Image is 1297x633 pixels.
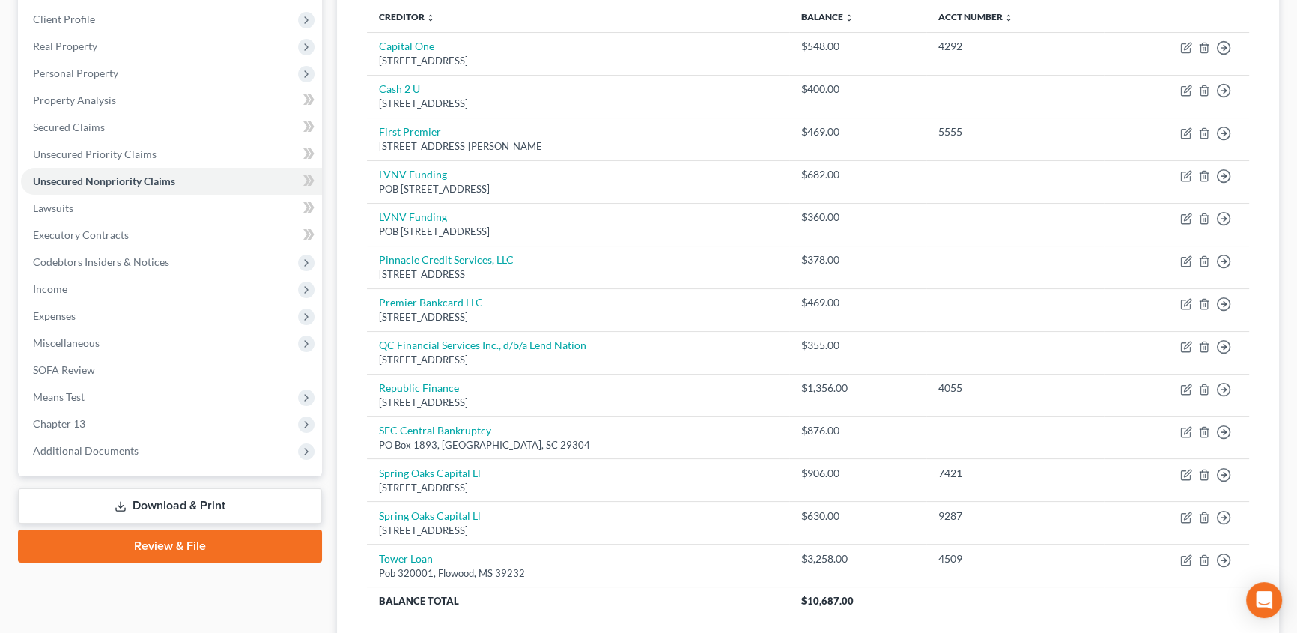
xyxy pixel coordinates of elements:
a: Lawsuits [21,195,322,222]
span: Personal Property [33,67,118,79]
span: Additional Documents [33,444,139,457]
a: Pinnacle Credit Services, LLC [379,253,514,266]
div: 9287 [938,509,1092,524]
div: $400.00 [801,82,914,97]
span: Unsecured Nonpriority Claims [33,175,175,187]
a: Capital One [379,40,434,52]
a: Spring Oaks Capital Ll [379,467,481,479]
a: Republic Finance [379,381,459,394]
a: Premier Bankcard LLC [379,296,483,309]
a: Spring Oaks Capital Ll [379,509,481,522]
span: Property Analysis [33,94,116,106]
a: Property Analysis [21,87,322,114]
span: Codebtors Insiders & Notices [33,255,169,268]
span: Executory Contracts [33,228,129,241]
div: [STREET_ADDRESS] [379,396,777,410]
a: SOFA Review [21,357,322,384]
a: Executory Contracts [21,222,322,249]
div: $469.00 [801,124,914,139]
div: Open Intercom Messenger [1246,582,1282,618]
a: QC Financial Services Inc., d/b/a Lend Nation [379,339,586,351]
div: POB [STREET_ADDRESS] [379,182,777,196]
span: Means Test [33,390,85,403]
span: Real Property [33,40,97,52]
div: [STREET_ADDRESS] [379,353,777,367]
span: Income [33,282,67,295]
div: Pob 320001, Flowood, MS 39232 [379,566,777,581]
div: $630.00 [801,509,914,524]
div: 5555 [938,124,1092,139]
div: PO Box 1893, [GEOGRAPHIC_DATA], SC 29304 [379,438,777,452]
span: SOFA Review [33,363,95,376]
div: [STREET_ADDRESS] [379,481,777,495]
a: Cash 2 U [379,82,420,95]
div: [STREET_ADDRESS] [379,54,777,68]
a: First Premier [379,125,441,138]
div: $876.00 [801,423,914,438]
a: Review & File [18,530,322,563]
a: Unsecured Nonpriority Claims [21,168,322,195]
a: SFC Central Bankruptcy [379,424,491,437]
div: [STREET_ADDRESS][PERSON_NAME] [379,139,777,154]
div: $360.00 [801,210,914,225]
a: Secured Claims [21,114,322,141]
div: $682.00 [801,167,914,182]
div: [STREET_ADDRESS] [379,267,777,282]
div: 4292 [938,39,1092,54]
div: [STREET_ADDRESS] [379,97,777,111]
span: Lawsuits [33,202,73,214]
div: 7421 [938,466,1092,481]
div: 4509 [938,551,1092,566]
div: $355.00 [801,338,914,353]
a: Unsecured Priority Claims [21,141,322,168]
div: $469.00 [801,295,914,310]
div: [STREET_ADDRESS] [379,524,777,538]
div: $3,258.00 [801,551,914,566]
a: Tower Loan [379,552,433,565]
span: Client Profile [33,13,95,25]
span: Chapter 13 [33,417,85,430]
a: Balance unfold_more [801,11,854,22]
div: $906.00 [801,466,914,481]
a: LVNV Funding [379,211,447,223]
i: unfold_more [426,13,435,22]
div: 4055 [938,381,1092,396]
a: LVNV Funding [379,168,447,181]
span: Unsecured Priority Claims [33,148,157,160]
div: [STREET_ADDRESS] [379,310,777,324]
span: Miscellaneous [33,336,100,349]
a: Acct Number unfold_more [938,11,1013,22]
a: Download & Print [18,488,322,524]
th: Balance Total [367,587,789,614]
a: Creditor unfold_more [379,11,435,22]
span: $10,687.00 [801,595,854,607]
div: $378.00 [801,252,914,267]
div: POB [STREET_ADDRESS] [379,225,777,239]
i: unfold_more [845,13,854,22]
div: $548.00 [801,39,914,54]
span: Expenses [33,309,76,322]
span: Secured Claims [33,121,105,133]
i: unfold_more [1004,13,1013,22]
div: $1,356.00 [801,381,914,396]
